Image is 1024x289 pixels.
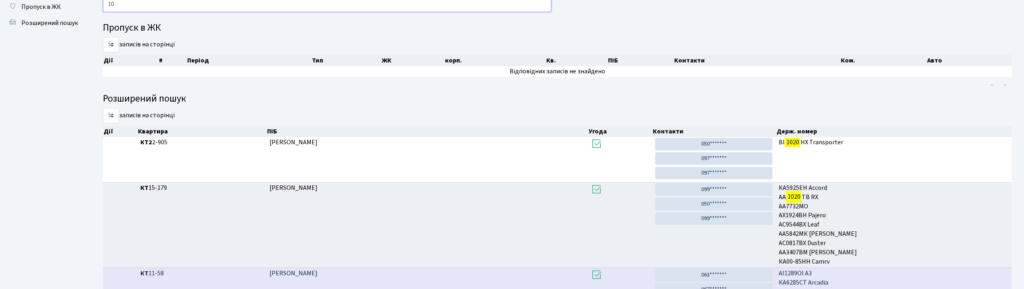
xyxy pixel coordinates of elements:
select: записів на сторінці [103,108,119,123]
label: записів на сторінці [103,108,175,123]
span: 2-905 [140,138,263,147]
th: Авто [926,55,1012,66]
th: ЖК [381,55,444,66]
mark: 1020 [785,137,800,148]
h4: Розширений пошук [103,93,1012,105]
span: 11-58 [140,269,263,278]
span: Розширений пошук [21,19,78,27]
span: 15-179 [140,183,263,193]
b: КТ [140,269,148,278]
th: Період [186,55,311,66]
th: # [158,55,186,66]
th: Контакти [673,55,840,66]
span: КА5925ЕН Accord АА ТВ RX АА7732МО АХ1924ВН Pajero AC9544BX Leaf АА5842МК [PERSON_NAME] AC0817BX D... [779,183,1009,264]
td: Відповідних записів не знайдено [103,66,1012,77]
th: ПІБ [607,55,673,66]
span: [PERSON_NAME] [270,138,318,147]
th: Ком. [840,55,927,66]
th: Контакти [652,126,776,137]
span: Пропуск в ЖК [21,2,61,11]
th: Тип [311,55,381,66]
th: Кв. [545,55,607,66]
span: [PERSON_NAME] [270,269,318,278]
b: КТ [140,183,148,192]
b: КТ2 [140,138,152,147]
label: записів на сторінці [103,37,175,52]
h4: Пропуск в ЖК [103,22,1012,34]
select: записів на сторінці [103,37,119,52]
th: корп. [444,55,545,66]
th: Дії [103,126,137,137]
th: Держ. номер [776,126,1012,137]
th: Угода [588,126,652,137]
span: [PERSON_NAME] [270,183,318,192]
span: ВІ НХ Transporter [779,138,1009,147]
th: Дії [103,55,158,66]
mark: 1020 [786,191,802,202]
a: Розширений пошук [4,15,85,31]
th: ПІБ [266,126,588,137]
th: Квартира [137,126,266,137]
